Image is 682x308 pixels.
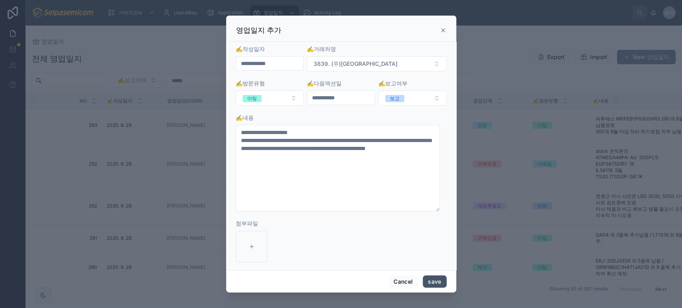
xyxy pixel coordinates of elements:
button: Select Button [236,91,304,106]
span: ✍️보고여부 [378,80,408,87]
h3: 영업일지 추가 [236,26,281,35]
span: ✍️내용 [236,114,254,121]
span: 첨부파일 [236,220,258,227]
div: 미팅 [247,95,257,102]
span: ✍️다음액션일 [307,80,342,87]
span: ✍️거래처명 [307,45,336,52]
button: Select Button [307,56,446,71]
span: ✍️작성일자 [236,45,265,52]
span: 3839. (주)[GEOGRAPHIC_DATA] [314,60,398,68]
button: save [423,275,446,288]
button: Cancel [388,275,418,288]
span: ✍️방문유형 [236,80,265,87]
div: 보고 [390,95,400,102]
button: Select Button [378,91,447,106]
